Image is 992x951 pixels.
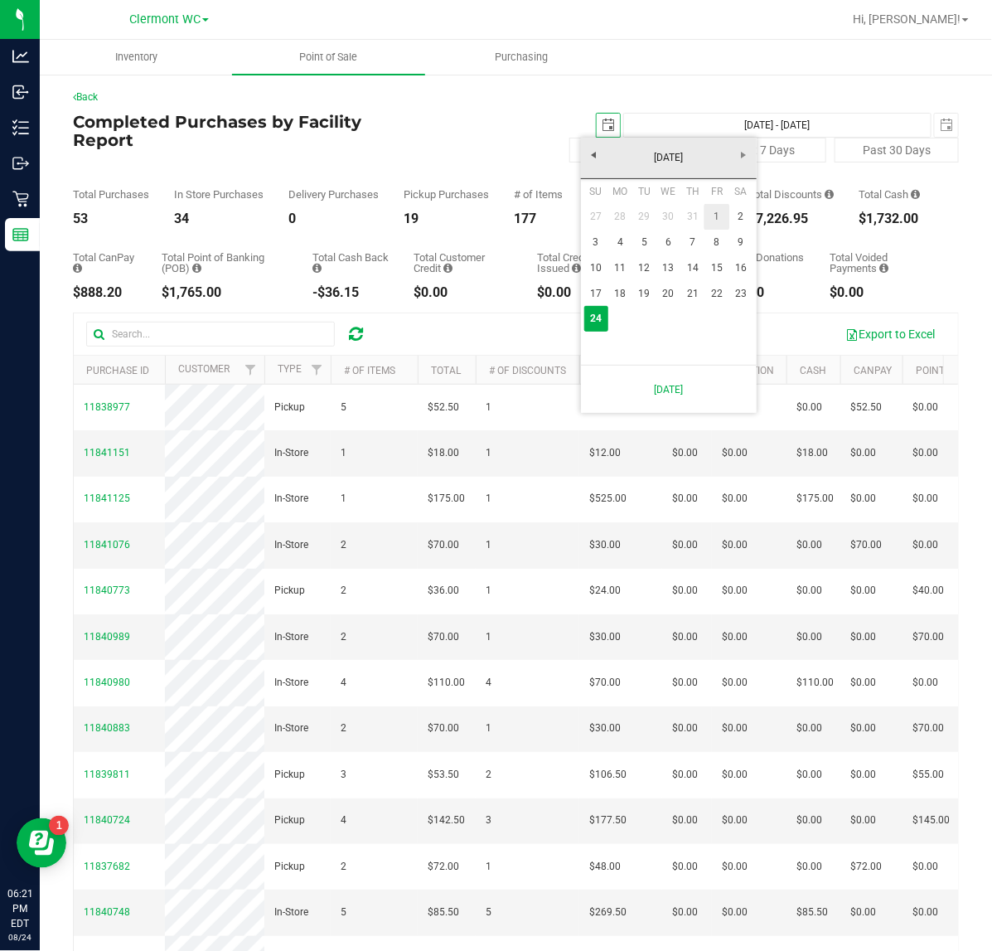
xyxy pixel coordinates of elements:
div: 34 [174,212,264,226]
span: $18.00 [796,445,828,461]
a: 6 [656,230,680,255]
i: Sum of the cash-back amounts from rounded-up electronic payments for all purchases in the date ra... [312,263,322,274]
span: $0.00 [912,675,938,691]
div: Total Point of Banking (POB) [162,252,288,274]
h4: Completed Purchases by Facility Report [73,113,368,149]
span: $0.00 [672,491,698,507]
span: $70.00 [912,721,944,736]
span: $177.50 [589,813,627,828]
a: 1 [704,204,728,230]
div: $888.20 [73,286,137,299]
a: 12 [632,255,656,281]
span: $145.00 [912,813,950,828]
span: $0.00 [672,537,698,553]
span: $85.50 [428,905,459,920]
span: 1 [486,583,491,599]
span: $0.00 [850,491,876,507]
span: Inventory [93,50,180,65]
span: $0.00 [722,629,748,645]
i: Sum of the discount values applied to the all purchases in the date range. [825,189,834,200]
span: 3 [341,767,346,783]
span: 11839811 [84,769,130,780]
a: Customer [178,363,230,375]
div: -$36.15 [312,286,389,299]
a: 17 [584,281,608,307]
th: Thursday [680,179,704,204]
a: 2 [729,204,753,230]
span: $0.00 [850,675,876,691]
span: $0.00 [722,491,748,507]
span: $0.00 [912,491,938,507]
span: $40.00 [912,583,944,599]
a: 16 [729,255,753,281]
div: Total Customer Credit [414,252,513,274]
span: Pickup [274,767,305,783]
inline-svg: Analytics [12,48,29,65]
span: $18.00 [428,445,459,461]
div: $0.00 [414,286,513,299]
span: $52.50 [428,400,459,415]
iframe: Resource center unread badge [49,816,69,836]
a: Previous [581,142,607,167]
a: CanPay [854,365,892,376]
button: Past 7 Days [702,138,826,163]
iframe: Resource center [17,818,66,868]
div: In Store Purchases [174,189,264,200]
span: $0.00 [912,537,938,553]
span: $30.00 [589,537,621,553]
span: $0.00 [796,859,822,875]
span: $0.00 [850,445,876,461]
span: 2 [341,583,346,599]
span: $0.00 [722,905,748,920]
span: 11840748 [84,906,130,918]
i: Sum of the successful, non-voided point-of-banking payment transactions, both via payment termina... [192,263,201,274]
div: Total Cash [859,189,920,200]
div: Total Voided Payments [830,252,934,274]
span: $72.00 [428,859,459,875]
span: 11840724 [84,814,130,826]
inline-svg: Retail [12,191,29,207]
div: Total Donations [731,252,806,274]
span: $24.00 [589,583,621,599]
span: $0.00 [796,583,822,599]
div: $0.00 [731,286,806,299]
span: $0.00 [672,767,698,783]
a: Type [278,363,302,375]
a: [DATE] [580,145,758,171]
div: 177 [514,212,563,226]
a: 18 [608,281,632,307]
span: $70.00 [428,629,459,645]
th: Monday [608,179,632,204]
span: $30.00 [589,629,621,645]
span: $142.50 [428,813,465,828]
p: 08/24 [7,931,32,944]
span: 11841076 [84,539,130,551]
span: $70.00 [589,675,621,691]
span: In-Store [274,721,308,736]
div: Total Discounts [748,189,834,200]
span: In-Store [274,491,308,507]
span: $70.00 [850,537,882,553]
span: In-Store [274,537,308,553]
span: 2 [341,629,346,645]
span: $0.00 [672,905,698,920]
span: $269.50 [589,905,627,920]
span: 11840980 [84,677,130,688]
span: $0.00 [912,859,938,875]
span: $0.00 [722,813,748,828]
a: 13 [656,255,680,281]
span: $70.00 [428,537,459,553]
div: Total Purchases [73,189,149,200]
div: Total Cash Back [312,252,389,274]
span: $175.00 [428,491,465,507]
div: # of Items [514,189,563,200]
span: $0.00 [796,629,822,645]
span: $0.00 [796,400,822,415]
a: 23 [729,281,753,307]
a: 20 [656,281,680,307]
a: 11 [608,255,632,281]
span: 11837682 [84,861,130,872]
span: $0.00 [912,905,938,920]
a: 9 [729,230,753,255]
